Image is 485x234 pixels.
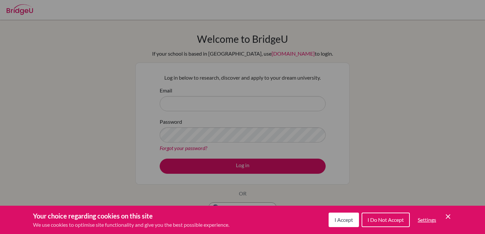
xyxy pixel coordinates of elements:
button: Settings [412,213,441,226]
button: Save and close [444,213,452,221]
p: We use cookies to optimise site functionality and give you the best possible experience. [33,221,229,229]
button: I Do Not Accept [362,213,410,227]
button: I Accept [329,213,359,227]
span: I Accept [335,217,353,223]
span: Settings [418,217,436,223]
h3: Your choice regarding cookies on this site [33,211,229,221]
span: I Do Not Accept [368,217,404,223]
